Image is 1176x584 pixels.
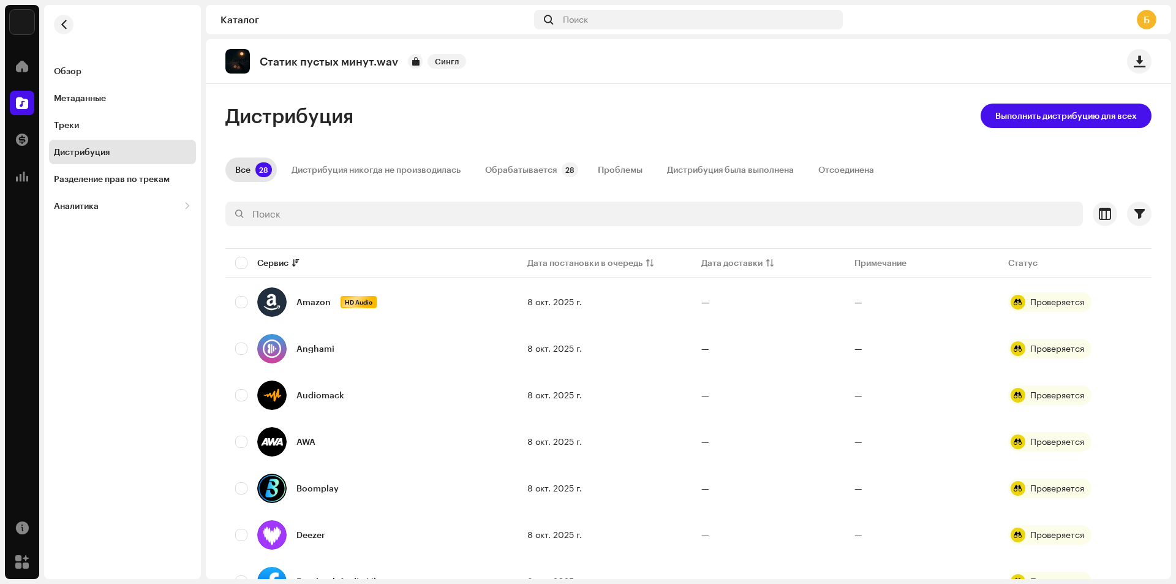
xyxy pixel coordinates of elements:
div: Anghami [296,344,334,353]
div: AWA [296,438,315,446]
span: Поиск [563,15,588,25]
span: 8 окт. 2025 г. [527,529,582,540]
div: Сервис [257,257,288,269]
re-a-table-badge: — [854,484,862,493]
span: — [701,436,709,447]
re-m-nav-item: Обзор [49,59,196,83]
span: — [701,483,709,493]
span: 8 окт. 2025 г. [527,343,582,354]
p-badge: 28 [562,162,578,177]
re-a-table-badge: — [854,531,862,539]
re-a-table-badge: — [854,391,862,400]
span: 8 окт. 2025 г. [527,390,582,400]
span: — [701,343,709,354]
p: Статик пустых минут.wav [260,55,398,68]
div: Проверяется [1030,484,1084,493]
span: Выполнить дистрибуцию для всех [995,104,1137,128]
div: Аналитика [54,201,99,211]
div: Deezer [296,531,325,539]
div: Обзор [54,66,81,76]
re-m-nav-item: Дистрибуция [49,140,196,164]
span: Дистрибуция [225,104,353,128]
div: Все [235,157,251,182]
div: Amazon [296,298,331,306]
input: Поиск [225,202,1083,226]
span: — [701,297,709,307]
div: Треки [54,120,79,130]
span: — [701,529,709,540]
re-a-table-badge: — [854,438,862,446]
span: 8 окт. 2025 г. [527,483,582,493]
button: Выполнить дистрибуцию для всех [981,104,1151,128]
span: HD Audio [342,298,375,306]
re-m-nav-item: Разделение прав по трекам [49,167,196,191]
div: Метаданные [54,93,106,103]
div: Проверяется [1030,344,1084,353]
img: 33004b37-325d-4a8b-b51f-c12e9b964943 [10,10,34,34]
div: Проверяется [1030,438,1084,446]
div: Дистрибуция [54,147,110,157]
div: Boomplay [296,484,339,493]
div: Каталог [221,15,529,25]
div: Проверяется [1030,298,1084,306]
div: Отсоединена [818,157,874,182]
p-badge: 28 [255,162,272,177]
re-m-nav-item: Метаданные [49,86,196,110]
div: Дата доставки [701,257,763,269]
div: Б [1137,10,1156,29]
img: 7e528d12-92f8-4b01-a70e-81d3323cb946 [225,49,250,74]
div: Дистрибуция никогда не производилась [292,157,461,182]
div: Проверяется [1030,531,1084,539]
re-a-table-badge: — [854,298,862,306]
span: 8 окт. 2025 г. [527,297,582,307]
div: Дата постановки в очередь [527,257,643,269]
re-m-nav-dropdown: Аналитика [49,194,196,218]
div: Разделение прав по трекам [54,174,170,184]
span: — [701,390,709,400]
div: Дистрибуция была выполнена [667,157,794,182]
span: 8 окт. 2025 г. [527,436,582,447]
span: Сингл [428,54,466,69]
div: Проблемы [598,157,643,182]
re-m-nav-item: Треки [49,113,196,137]
re-a-table-badge: — [854,344,862,353]
div: Проверяется [1030,391,1084,400]
div: Обрабатывается [485,157,557,182]
div: Audiomack [296,391,344,400]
